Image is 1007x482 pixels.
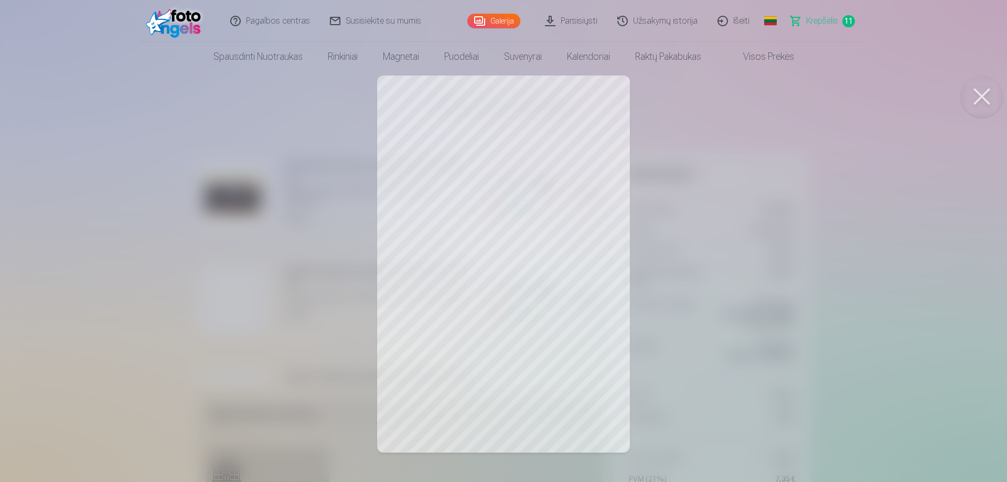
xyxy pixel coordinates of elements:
a: Spausdinti nuotraukas [201,42,315,71]
span: 11 [842,15,855,27]
a: Suvenyrai [491,42,554,71]
a: Rinkiniai [315,42,370,71]
img: /fa2 [146,4,206,38]
a: Puodeliai [432,42,491,71]
a: Kalendoriai [554,42,623,71]
a: Magnetai [370,42,432,71]
a: Raktų pakabukas [623,42,714,71]
a: Visos prekės [714,42,807,71]
span: Krepšelis [806,15,838,27]
a: Galerija [467,14,520,28]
